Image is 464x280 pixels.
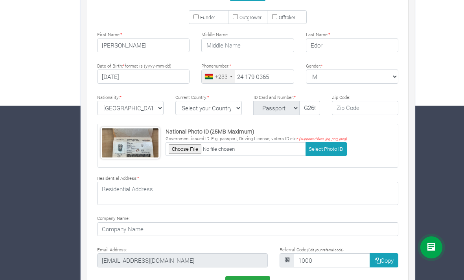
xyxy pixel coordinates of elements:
[272,14,277,19] input: Offtaker
[233,14,238,19] input: Outgrower
[307,248,344,252] small: (Edit your referral code)
[200,14,215,20] small: Funder
[239,14,261,20] small: Outgrower
[279,14,295,20] small: Offtaker
[202,70,235,83] div: Ghana (Gaana): +233
[97,247,127,253] label: Email Address:
[299,101,320,115] input: ID Number
[166,135,347,142] p: Government issued ID. E.g. passport, Driving License, voters ID etc
[280,247,344,253] label: Referral Code:
[201,38,294,53] input: Middle Name
[332,101,398,115] input: Zip Code
[370,253,398,267] button: Copy
[166,128,254,135] strong: National Photo ID (25MB Maximum)
[193,14,199,19] input: Funder
[97,63,171,70] label: Date of Birth: format is (yyyy-mm-dd)
[306,63,323,70] label: Gender:
[306,142,347,156] button: Select Photo ID
[332,94,350,101] label: Zip Code:
[97,70,190,84] input: Type Date of Birth (YYYY-MM-DD)
[201,31,228,38] label: Middle Name:
[97,222,398,236] input: Company Name
[97,215,129,222] label: Company Name:
[306,38,398,53] input: Last Name
[97,38,190,53] input: First Name
[97,31,122,38] label: First Name:
[254,94,296,101] label: ID Card and Number:
[97,94,122,101] label: Nationality:
[201,63,231,70] label: Phonenumber:
[175,94,209,101] label: Current Country:
[215,72,228,81] div: +233
[296,137,347,141] i: * (supported files .jpg, png, jpeg)
[306,31,330,38] label: Last Name:
[201,70,294,84] input: Phone Number
[97,175,139,182] label: Residential Address:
